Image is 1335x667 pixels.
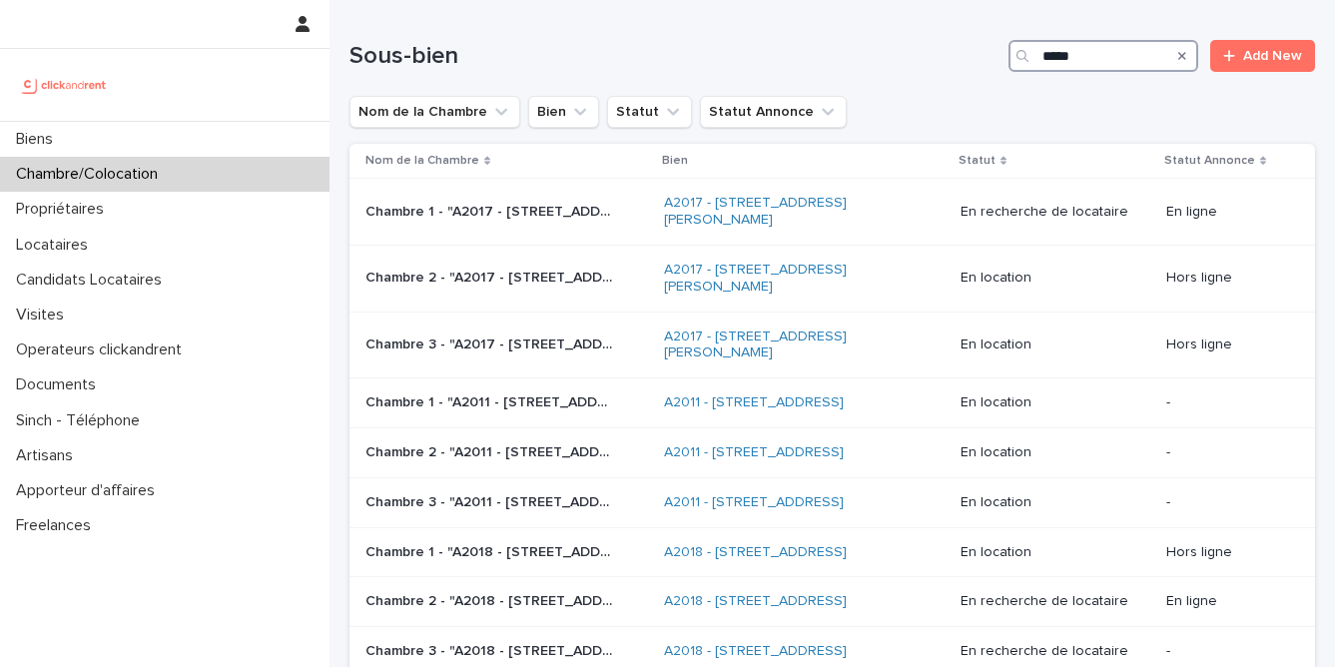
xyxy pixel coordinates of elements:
a: Add New [1210,40,1315,72]
p: Statut [959,150,996,172]
p: Statut Annonce [1164,150,1255,172]
p: Chambre 3 - "A2017 - 306 Rue Georges Guynemer, Amiens 80080" [365,333,619,353]
a: A2018 - [STREET_ADDRESS] [664,593,847,610]
p: Visites [8,306,80,325]
button: Statut Annonce [700,96,847,128]
p: En location [961,270,1150,287]
p: En location [961,394,1150,411]
p: Chambre 1 - "A2017 - 306 Rue Georges Guynemer, Amiens 80080" [365,200,619,221]
input: Search [1008,40,1198,72]
p: - [1166,494,1283,511]
p: Chambre 3 - "A2011 - 6 Rue Du Général Frère, Amiens 80000" [365,490,619,511]
tr: Chambre 2 - "A2018 - [STREET_ADDRESS]"Chambre 2 - "A2018 - [STREET_ADDRESS]" A2018 - [STREET_ADDR... [349,577,1315,627]
p: Chambre/Colocation [8,165,174,184]
p: Documents [8,375,112,394]
a: A2011 - [STREET_ADDRESS] [664,444,844,461]
p: Chambre 1 - "A2011 - 6 Rue Du Général Frère, Amiens 80000" [365,390,619,411]
tr: Chambre 1 - "A2017 - [STREET_ADDRESS][PERSON_NAME]"Chambre 1 - "A2017 - [STREET_ADDRESS][PERSON_N... [349,179,1315,246]
p: Chambre 3 - "A2018 - 6 Rue Du Général Frère, Amiens 80080" [365,639,619,660]
p: Hors ligne [1166,336,1283,353]
p: Chambre 2 - "A2011 - 6 Rue Du Général Frère, Amiens 80000" [365,440,619,461]
p: Hors ligne [1166,270,1283,287]
p: Chambre 2 - "A2018 - 6 Rue Du Général Frère, Amiens 80080" [365,589,619,610]
a: A2011 - [STREET_ADDRESS] [664,394,844,411]
tr: Chambre 2 - "A2017 - [STREET_ADDRESS][PERSON_NAME]"Chambre 2 - "A2017 - [STREET_ADDRESS][PERSON_N... [349,245,1315,312]
p: Hors ligne [1166,544,1283,561]
tr: Chambre 1 - "A2018 - [STREET_ADDRESS]"Chambre 1 - "A2018 - [STREET_ADDRESS]" A2018 - [STREET_ADDR... [349,527,1315,577]
p: Nom de la Chambre [365,150,479,172]
span: Add New [1243,49,1302,63]
p: Propriétaires [8,200,120,219]
p: Freelances [8,516,107,535]
a: A2018 - [STREET_ADDRESS] [664,544,847,561]
tr: Chambre 3 - "A2017 - [STREET_ADDRESS][PERSON_NAME]"Chambre 3 - "A2017 - [STREET_ADDRESS][PERSON_N... [349,312,1315,378]
p: Chambre 2 - "A2017 - 306 Rue Georges Guynemer, Amiens 80080" [365,266,619,287]
button: Statut [607,96,692,128]
p: En location [961,544,1150,561]
a: A2018 - [STREET_ADDRESS] [664,643,847,660]
img: UCB0brd3T0yccxBKYDjQ [16,65,113,105]
tr: Chambre 1 - "A2011 - [STREET_ADDRESS]"Chambre 1 - "A2011 - [STREET_ADDRESS]" A2011 - [STREET_ADDR... [349,378,1315,428]
p: En ligne [1166,593,1283,610]
tr: Chambre 2 - "A2011 - [STREET_ADDRESS]"Chambre 2 - "A2011 - [STREET_ADDRESS]" A2011 - [STREET_ADDR... [349,427,1315,477]
p: Chambre 1 - "A2018 - 6 Rue Du Général Frère, Amiens 80080" [365,540,619,561]
p: En location [961,494,1150,511]
p: Sinch - Téléphone [8,411,156,430]
p: En recherche de locataire [961,643,1150,660]
p: Candidats Locataires [8,271,178,290]
p: En recherche de locataire [961,204,1150,221]
p: Apporteur d'affaires [8,481,171,500]
p: - [1166,643,1283,660]
button: Bien [528,96,599,128]
p: Biens [8,130,69,149]
p: En recherche de locataire [961,593,1150,610]
a: A2017 - [STREET_ADDRESS][PERSON_NAME] [664,195,914,229]
p: Bien [662,150,688,172]
p: - [1166,394,1283,411]
p: - [1166,444,1283,461]
p: Operateurs clickandrent [8,340,198,359]
p: Locataires [8,236,104,255]
p: En location [961,336,1150,353]
a: A2017 - [STREET_ADDRESS][PERSON_NAME] [664,262,914,296]
a: A2011 - [STREET_ADDRESS] [664,494,844,511]
h1: Sous-bien [349,42,1001,71]
p: En location [961,444,1150,461]
button: Nom de la Chambre [349,96,520,128]
p: En ligne [1166,204,1283,221]
tr: Chambre 3 - "A2011 - [STREET_ADDRESS]"Chambre 3 - "A2011 - [STREET_ADDRESS]" A2011 - [STREET_ADDR... [349,477,1315,527]
p: Artisans [8,446,89,465]
a: A2017 - [STREET_ADDRESS][PERSON_NAME] [664,329,914,362]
